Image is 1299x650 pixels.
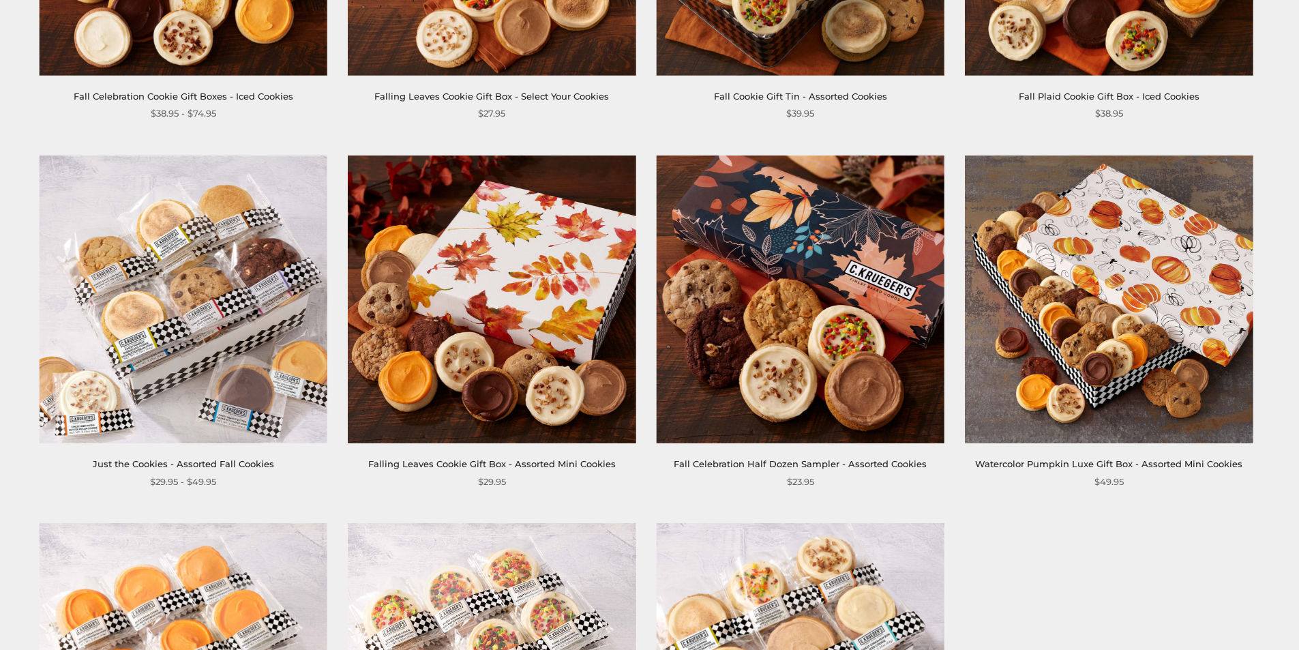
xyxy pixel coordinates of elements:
span: $29.95 [478,475,506,489]
a: Fall Plaid Cookie Gift Box - Iced Cookies [1019,91,1199,102]
span: $38.95 - $74.95 [151,106,216,121]
span: $38.95 [1095,106,1123,121]
span: $29.95 - $49.95 [150,475,216,489]
a: Fall Cookie Gift Tin - Assorted Cookies [714,91,887,102]
span: $23.95 [787,475,814,489]
a: Falling Leaves Cookie Gift Box - Select Your Cookies [374,91,609,102]
a: Fall Celebration Cookie Gift Boxes - Iced Cookies [74,91,293,102]
a: Fall Celebration Half Dozen Sampler - Assorted Cookies [674,458,927,469]
a: Just the Cookies - Assorted Fall Cookies [93,458,274,469]
span: $39.95 [786,106,814,121]
span: $49.95 [1094,475,1124,489]
img: Watercolor Pumpkin Luxe Gift Box - Assorted Mini Cookies [965,156,1253,443]
img: Fall Celebration Half Dozen Sampler - Assorted Cookies [657,156,944,443]
a: Watercolor Pumpkin Luxe Gift Box - Assorted Mini Cookies [975,458,1242,469]
img: Falling Leaves Cookie Gift Box - Assorted Mini Cookies [348,156,636,443]
span: $27.95 [478,106,505,121]
a: Falling Leaves Cookie Gift Box - Assorted Mini Cookies [368,458,616,469]
img: Just the Cookies - Assorted Fall Cookies [40,156,327,443]
iframe: Sign Up via Text for Offers [11,598,141,639]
